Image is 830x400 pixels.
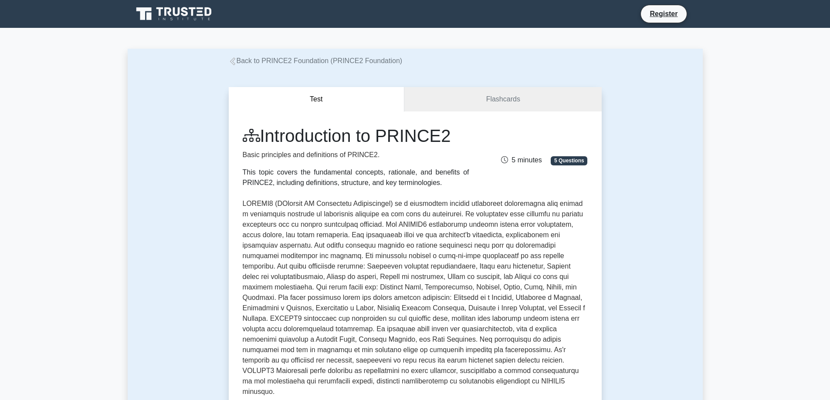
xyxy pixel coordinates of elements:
p: LOREMI8 (DOlorsit AM Consectetu Adipiscingel) se d eiusmodtem incidid utlaboreet doloremagna aliq... [243,198,588,397]
h1: Introduction to PRINCE2 [243,125,469,146]
a: Register [644,8,683,19]
div: This topic covers the fundamental concepts, rationale, and benefits of PRINCE2, including definit... [243,167,469,188]
span: 5 Questions [551,156,587,165]
p: Basic principles and definitions of PRINCE2. [243,150,469,160]
button: Test [229,87,405,112]
span: 5 minutes [501,156,542,164]
a: Flashcards [404,87,601,112]
a: Back to PRINCE2 Foundation (PRINCE2 Foundation) [229,57,403,64]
